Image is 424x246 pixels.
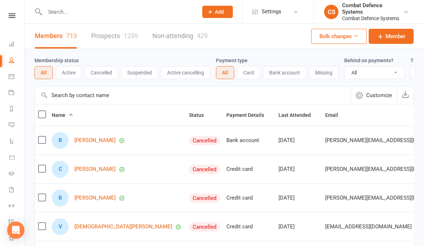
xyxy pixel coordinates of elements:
div: Credit card [226,224,272,230]
a: Prospects1259 [91,24,138,49]
button: Suspended [121,66,158,79]
div: Cancelled [189,222,220,232]
a: People [9,53,25,69]
label: Payment type [216,58,248,63]
input: Search by contact name [35,87,351,104]
a: [DEMOGRAPHIC_DATA][PERSON_NAME] [74,224,172,230]
div: [DATE] [278,166,319,172]
div: Combat Defence Systems [342,15,403,22]
div: 1259 [124,32,138,40]
div: Bishoy [52,190,69,206]
button: Missing [309,66,338,79]
button: All [216,66,234,79]
span: [EMAIL_ADDRESS][DOMAIN_NAME] [325,220,412,233]
a: Dashboard [9,37,25,53]
a: Members713 [35,24,77,49]
button: Active [56,66,82,79]
button: Cancelled [84,66,118,79]
a: Payments [9,85,25,101]
div: Vedant [52,218,69,235]
div: 429 [197,32,208,40]
div: Cancelled [189,193,220,203]
button: Name [52,111,73,119]
button: Last Attended [278,111,319,119]
span: Customize [366,91,392,100]
span: Email [325,112,346,118]
span: Add [215,9,224,15]
a: Non-attending429 [152,24,208,49]
a: Member [369,29,414,44]
div: 713 [66,32,77,40]
button: Card [237,66,260,79]
label: Membership status [34,58,79,63]
button: All [34,66,53,79]
span: Member [386,32,405,41]
button: Email [325,111,346,119]
span: Last Attended [278,112,319,118]
div: Cancelled [189,136,220,145]
span: Status [189,112,212,118]
div: Credit card [226,195,272,201]
span: Name [52,112,73,118]
button: Bank account [263,66,306,79]
input: Search... [43,7,193,17]
div: Bank account [226,137,272,143]
div: Celina [52,161,69,178]
div: [DATE] [278,137,319,143]
div: Cancelled [189,165,220,174]
div: [DATE] [278,195,319,201]
div: Open Intercom Messenger [7,222,24,239]
div: Credit card [226,166,272,172]
div: Combat Defence Systems [342,2,403,15]
button: Active cancelling [161,66,210,79]
label: Behind on payments? [344,58,393,63]
button: Payment Details [226,111,272,119]
div: CS [324,5,338,19]
a: Calendar [9,69,25,85]
span: Settings [262,4,281,20]
button: Add [202,6,233,18]
a: Reports [9,101,25,118]
div: Brooke [52,132,69,149]
a: [PERSON_NAME] [74,137,116,143]
button: Status [189,111,212,119]
a: Product Sales [9,150,25,166]
button: Customize [351,87,397,104]
a: [PERSON_NAME] [74,195,116,201]
button: Bulk changes [311,29,367,44]
div: [DATE] [278,224,319,230]
span: Payment Details [226,112,272,118]
a: [PERSON_NAME] [74,166,116,172]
